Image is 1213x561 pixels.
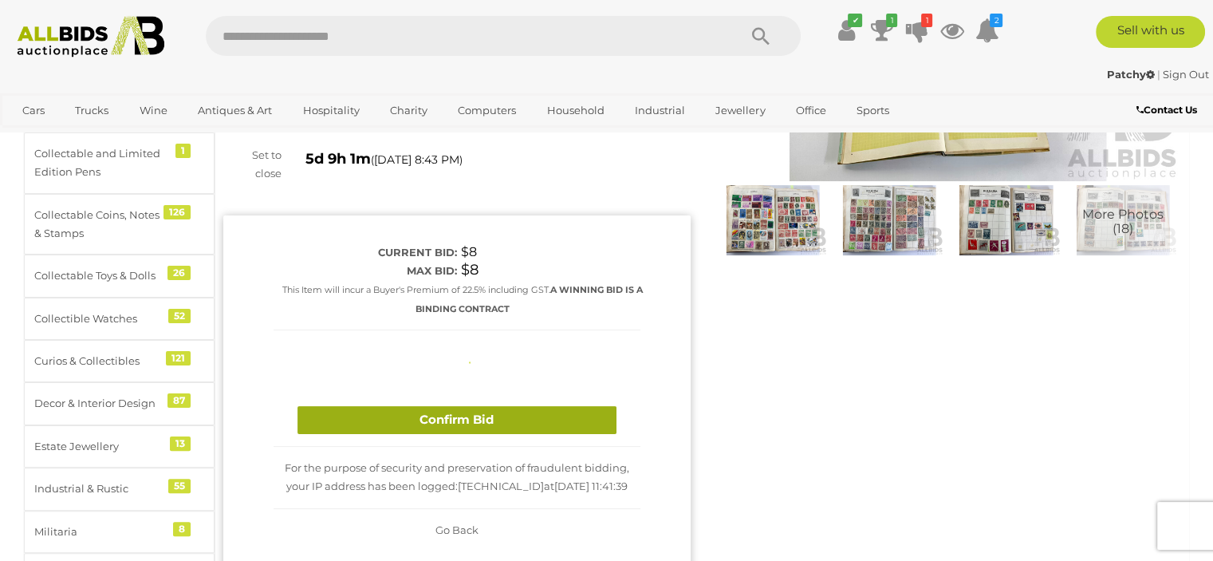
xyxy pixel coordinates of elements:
[1096,16,1205,48] a: Sell with us
[167,266,191,280] div: 26
[34,352,166,370] div: Curios & Collectibles
[1163,68,1209,81] a: Sign Out
[415,284,643,314] b: A WINNING BID IS A BINDING CONTRACT
[447,97,526,124] a: Computers
[9,16,173,57] img: Allbids.com.au
[371,153,463,166] span: ( )
[274,447,640,509] div: For the purpose of security and preservation of fraudulent bidding, your IP address has been logg...
[34,394,166,413] div: Decor & Interior Design
[34,144,166,182] div: Collectable and Limited Edition Pens
[435,523,479,536] span: Go Back
[163,205,191,219] div: 126
[624,97,695,124] a: Industrial
[904,16,928,45] a: 1
[835,185,943,255] img: Five Vintage International Stamp Albums, Globe, Centenary Including Australian Predecimal, China,...
[24,382,215,425] a: Decor & Interior Design 87
[170,437,191,451] div: 13
[1082,207,1164,235] span: More Photos (18)
[24,255,215,297] a: Collectable Toys & Dolls 26
[34,310,166,328] div: Collectible Watches
[24,194,215,255] a: Collectable Coins, Notes & Stamps 126
[1157,68,1160,81] span: |
[846,97,900,124] a: Sports
[990,14,1002,27] i: 2
[34,267,166,285] div: Collectable Toys & Dolls
[24,425,215,468] a: Estate Jewellery 13
[24,298,215,340] a: Collectible Watches 52
[297,406,616,434] button: Confirm Bid
[24,468,215,510] a: Industrial & Rustic 55
[173,522,191,536] div: 8
[951,185,1060,255] img: Five Vintage International Stamp Albums, Globe, Centenary Including Australian Predecimal, China,...
[211,146,293,184] div: Set to close
[886,14,897,27] i: 1
[24,132,215,194] a: Collectable and Limited Edition Pens 1
[1107,68,1157,81] a: Patchy
[1069,185,1177,255] a: More Photos(18)
[721,16,801,56] button: Search
[554,480,628,492] span: [DATE] 11:41:39
[848,14,862,27] i: ✔
[293,97,370,124] a: Hospitality
[129,97,178,124] a: Wine
[282,284,643,314] small: This Item will incur a Buyer's Premium of 22.5% including GST.
[458,480,544,492] span: [TECHNICAL_ID]
[374,152,459,167] span: [DATE] 8:43 PM
[34,523,166,541] div: Militaria
[786,97,837,124] a: Office
[274,262,457,280] div: Max bid:
[921,14,932,27] i: 1
[975,16,998,45] a: 2
[168,309,191,323] div: 52
[380,97,438,124] a: Charity
[305,150,371,168] strong: 5d 9h 1m
[34,437,166,456] div: Estate Jewellery
[24,511,215,553] a: Militaria 8
[461,261,479,279] span: $8
[168,479,191,493] div: 55
[537,97,615,124] a: Household
[187,97,282,124] a: Antiques & Art
[705,97,775,124] a: Jewellery
[65,97,119,124] a: Trucks
[719,185,827,255] img: Five Vintage International Stamp Albums, Globe, Centenary Including Australian Predecimal, China,...
[167,393,191,408] div: 87
[12,124,146,150] a: [GEOGRAPHIC_DATA]
[166,351,191,365] div: 121
[869,16,893,45] a: 1
[1069,185,1177,255] img: Five Vintage International Stamp Albums, Globe, Centenary Including Australian Predecimal, China,...
[34,206,166,243] div: Collectable Coins, Notes & Stamps
[461,244,477,259] span: $8
[34,480,166,498] div: Industrial & Rustic
[274,243,457,262] div: Current bid:
[1136,101,1201,119] a: Contact Us
[175,144,191,158] div: 1
[1107,68,1155,81] strong: Patchy
[834,16,858,45] a: ✔
[24,340,215,382] a: Curios & Collectibles 121
[1136,104,1197,116] b: Contact Us
[12,97,55,124] a: Cars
